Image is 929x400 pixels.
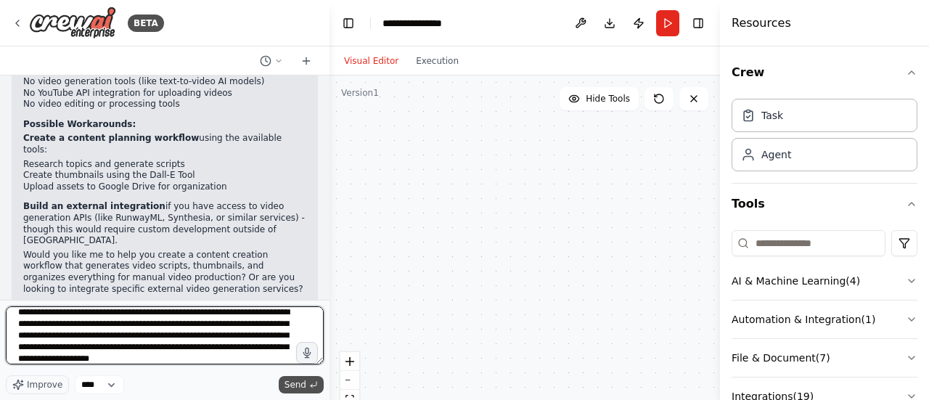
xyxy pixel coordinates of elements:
[341,87,379,99] div: Version 1
[23,159,306,171] li: Research topics and generate scripts
[586,93,630,105] span: Hide Tools
[23,250,306,295] p: Would you like me to help you create a content creation workflow that generates video scripts, th...
[23,133,199,143] strong: Create a content planning workflow
[23,298,306,309] div: 09:05 PM
[338,13,359,33] button: Hide left sidebar
[23,88,306,99] li: No YouTube API integration for uploading videos
[340,352,359,371] button: zoom in
[23,119,136,129] strong: Possible Workarounds:
[732,339,917,377] button: File & Document(7)
[407,52,467,70] button: Execution
[279,376,324,393] button: Send
[6,375,69,394] button: Improve
[761,147,791,162] div: Agent
[732,184,917,224] button: Tools
[128,15,164,32] div: BETA
[23,99,306,110] li: No video editing or processing tools
[23,76,306,88] li: No video generation tools (like text-to-video AI models)
[27,379,62,391] span: Improve
[560,87,639,110] button: Hide Tools
[285,379,306,391] span: Send
[23,201,306,246] p: if you have access to video generation APIs (like RunwayML, Synthesia, or similar services) - tho...
[732,15,791,32] h4: Resources
[732,93,917,183] div: Crew
[296,342,318,364] button: Click to speak your automation idea
[732,301,917,338] button: Automation & Integration(1)
[340,371,359,390] button: zoom out
[382,16,455,30] nav: breadcrumb
[29,7,116,39] img: Logo
[254,52,289,70] button: Switch to previous chat
[732,262,917,300] button: AI & Machine Learning(4)
[761,108,783,123] div: Task
[23,181,306,193] li: Upload assets to Google Drive for organization
[23,170,306,181] li: Create thumbnails using the Dall-E Tool
[732,52,917,93] button: Crew
[688,13,708,33] button: Hide right sidebar
[295,52,318,70] button: Start a new chat
[23,201,165,211] strong: Build an external integration
[335,52,407,70] button: Visual Editor
[23,133,306,155] p: using the available tools:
